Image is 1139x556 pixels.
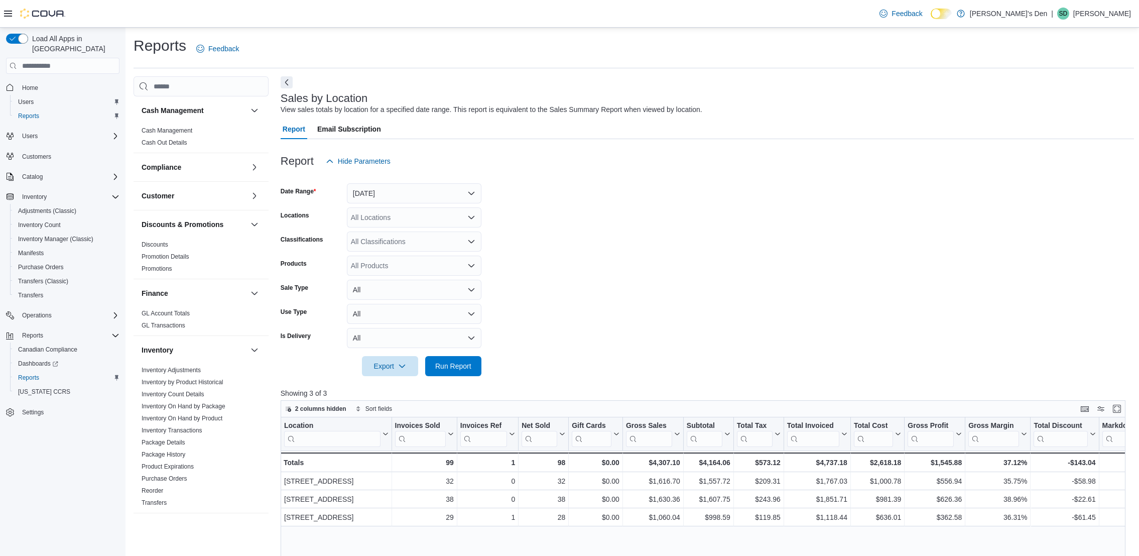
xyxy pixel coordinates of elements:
div: $626.36 [908,494,962,506]
div: 36.31% [968,512,1027,524]
div: $1,616.70 [626,476,680,488]
div: Gift Card Sales [572,421,611,447]
button: All [347,280,481,300]
span: Discounts [142,241,168,249]
a: Purchase Orders [14,261,68,273]
span: Hide Parameters [338,156,391,166]
span: Transfers (Classic) [14,275,119,287]
span: Canadian Compliance [14,344,119,356]
h3: Compliance [142,162,181,172]
button: Users [18,130,42,142]
a: Dashboards [14,358,62,370]
div: $981.39 [854,494,901,506]
button: Location [284,421,389,447]
span: Operations [22,311,52,319]
span: Report [283,119,305,139]
button: Total Invoiced [787,421,847,447]
button: Next [281,76,293,88]
a: Home [18,82,42,94]
div: $362.58 [908,512,962,524]
div: $998.59 [687,512,730,524]
span: Purchase Orders [18,263,64,271]
div: $1,630.36 [626,494,680,506]
div: Gross Profit [908,421,954,431]
div: Location [284,421,381,431]
div: Totals [284,457,389,469]
span: Users [14,96,119,108]
button: Compliance [248,161,261,173]
div: Shawn Dang [1057,8,1069,20]
span: Adjustments (Classic) [18,207,76,215]
div: Gift Cards [572,421,611,431]
button: Gross Margin [968,421,1027,447]
div: Finance [134,307,269,336]
span: Inventory Transactions [142,426,202,434]
a: Inventory Manager (Classic) [14,233,97,245]
span: Inventory [18,191,119,203]
span: Dashboards [18,360,58,368]
a: GL Transactions [142,322,185,329]
div: $1,767.03 [787,476,847,488]
div: Gross Sales [626,421,672,431]
div: $209.31 [737,476,781,488]
div: $243.96 [737,494,781,506]
button: Run Report [425,356,481,376]
div: 98 [522,457,565,469]
div: 29 [395,512,453,524]
span: Promotions [142,265,172,273]
h3: Inventory [142,345,173,355]
button: Total Tax [737,421,781,447]
div: Gross Margin [968,421,1019,447]
div: 38 [395,494,453,506]
div: $119.85 [737,512,781,524]
h3: Cash Management [142,105,204,116]
span: Reorder [142,487,163,495]
span: Reports [22,331,43,340]
button: Display options [1095,403,1107,415]
div: $0.00 [572,457,619,469]
div: $1,000.78 [854,476,901,488]
span: Catalog [18,171,119,183]
a: Settings [18,406,48,418]
span: Inventory Count Details [142,390,204,398]
span: Reports [18,374,39,382]
div: $1,851.71 [787,494,847,506]
div: Total Tax [737,421,773,447]
span: Dashboards [14,358,119,370]
div: 38.96% [968,494,1027,506]
button: Adjustments (Classic) [10,204,123,218]
button: Invoices Ref [460,421,515,447]
div: -$61.45 [1034,512,1095,524]
span: GL Transactions [142,321,185,329]
span: Canadian Compliance [18,346,77,354]
div: 37.12% [968,457,1027,469]
a: Inventory Transactions [142,427,202,434]
div: Total Cost [854,421,893,447]
button: All [347,304,481,324]
div: 1 [460,457,515,469]
span: Reports [14,110,119,122]
div: [STREET_ADDRESS] [284,476,389,488]
input: Dark Mode [931,9,952,19]
a: Inventory Count Details [142,391,204,398]
div: $4,164.06 [687,457,730,469]
div: $0.00 [572,512,619,524]
div: Gross Profit [908,421,954,447]
a: Canadian Compliance [14,344,81,356]
a: Inventory Count [14,219,65,231]
a: Inventory Adjustments [142,367,201,374]
span: Inventory Count [14,219,119,231]
div: Net Sold [522,421,557,447]
span: Email Subscription [317,119,381,139]
span: Product Expirations [142,463,194,471]
div: [STREET_ADDRESS] [284,512,389,524]
a: Promotion Details [142,253,189,260]
label: Is Delivery [281,332,311,340]
h3: Finance [142,288,168,298]
a: Dashboards [10,357,123,371]
button: Finance [142,288,246,298]
button: Inventory [18,191,51,203]
button: [DATE] [347,183,481,203]
div: Inventory [134,364,269,513]
div: $1,118.44 [787,512,847,524]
